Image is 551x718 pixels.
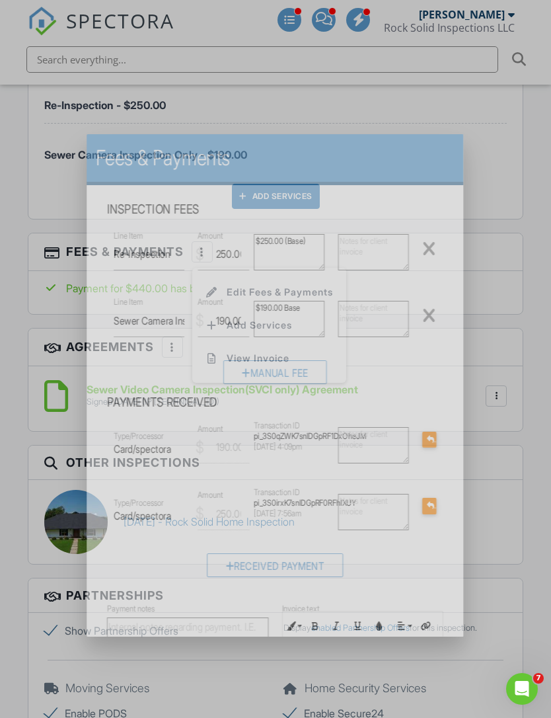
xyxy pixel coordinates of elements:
label: Amount [198,296,223,308]
label: Amount [198,422,223,434]
div: [DATE] 4:09pm [254,442,325,452]
div: Transaction ID [254,420,325,431]
button: Inline Style [283,614,305,639]
h4: Inspection Fees [107,201,443,218]
a: Refund [422,498,437,511]
button: Bold (Ctrl+B) [305,614,326,639]
a: Received Payment [207,562,344,575]
button: Align [393,614,415,639]
h2: Fees & Payments [96,145,455,171]
div: Type/Processor [114,431,185,442]
div: $ [196,309,205,332]
label: Amount [198,230,223,242]
iframe: Intercom live chat [506,673,538,705]
button: Colors [369,614,390,639]
div: Refund [422,431,437,448]
div: Manual Fee [224,360,328,384]
a: Manual Fee [224,369,328,382]
p: Card/spectora [114,442,185,456]
button: Insert Link (Ctrl+K) [414,614,436,639]
label: Line Item [114,230,143,242]
div: [DATE] 7:56am [254,508,325,518]
div: $ [196,502,205,525]
div: Transaction ID [254,487,325,497]
textarea: $250.00 (Base) [254,234,325,270]
a: Refund [422,432,437,445]
label: Line Item [114,296,143,308]
div: Type/Processor [114,497,185,508]
div: Received Payment [207,553,344,577]
label: Amount [198,489,223,501]
p: Card/spectora [114,508,185,522]
div: $ [196,243,205,265]
button: Italic (Ctrl+I) [326,614,348,639]
label: Invoice text [282,602,319,614]
div: $ [196,436,205,458]
span: 7 [533,673,544,684]
button: Underline (Ctrl+U) [348,614,369,639]
div: pi_3S0qZWK7snlDGpRF1DxOheJM [254,431,325,442]
div: pi_3S0irxK7snlDGpRF0RFhIXUY [254,497,325,508]
h4: Payments Received [107,394,443,411]
textarea: $190.00 Base [254,300,325,337]
label: Payment notes [107,602,155,614]
div: Refund [422,498,437,514]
